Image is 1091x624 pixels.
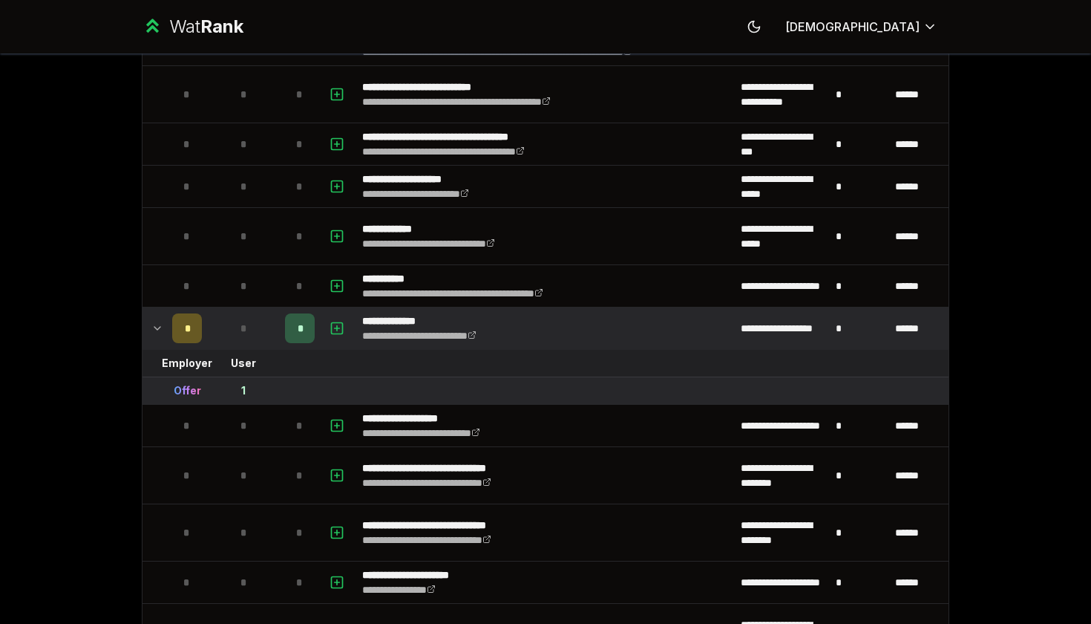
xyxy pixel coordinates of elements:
[208,350,279,377] td: User
[169,15,243,39] div: Wat
[241,383,246,398] div: 1
[773,13,949,40] button: [DEMOGRAPHIC_DATA]
[785,18,920,36] span: [DEMOGRAPHIC_DATA]
[174,383,201,398] div: Offer
[166,350,208,377] td: Employer
[200,16,243,37] span: Rank
[142,15,243,39] a: WatRank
